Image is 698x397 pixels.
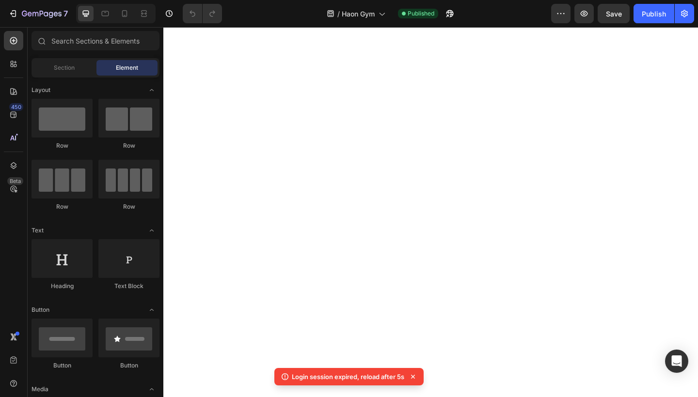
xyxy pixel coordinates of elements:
span: Published [408,9,434,18]
iframe: Design area [163,27,698,397]
div: Undo/Redo [183,4,222,23]
p: Login session expired, reload after 5s [292,372,404,382]
span: Toggle open [144,382,159,397]
div: Row [98,202,159,211]
span: Text [32,226,44,235]
div: Open Intercom Messenger [665,350,688,373]
span: Toggle open [144,82,159,98]
span: Save [606,10,622,18]
span: Element [116,63,138,72]
div: Beta [7,177,23,185]
p: 7 [63,8,68,19]
span: / [337,9,340,19]
span: Toggle open [144,223,159,238]
input: Search Sections & Elements [32,31,159,50]
span: Layout [32,86,50,94]
div: Publish [642,9,666,19]
span: Haon Gym [342,9,375,19]
div: Row [32,202,93,211]
span: Toggle open [144,302,159,318]
div: 450 [9,103,23,111]
span: Button [32,305,49,314]
div: Row [32,141,93,150]
span: Section [54,63,75,72]
div: Heading [32,282,93,290]
div: Row [98,141,159,150]
div: Button [98,361,159,370]
button: Publish [634,4,674,23]
span: Media [32,385,48,394]
button: Save [598,4,630,23]
button: 7 [4,4,72,23]
div: Text Block [98,282,159,290]
div: Button [32,361,93,370]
